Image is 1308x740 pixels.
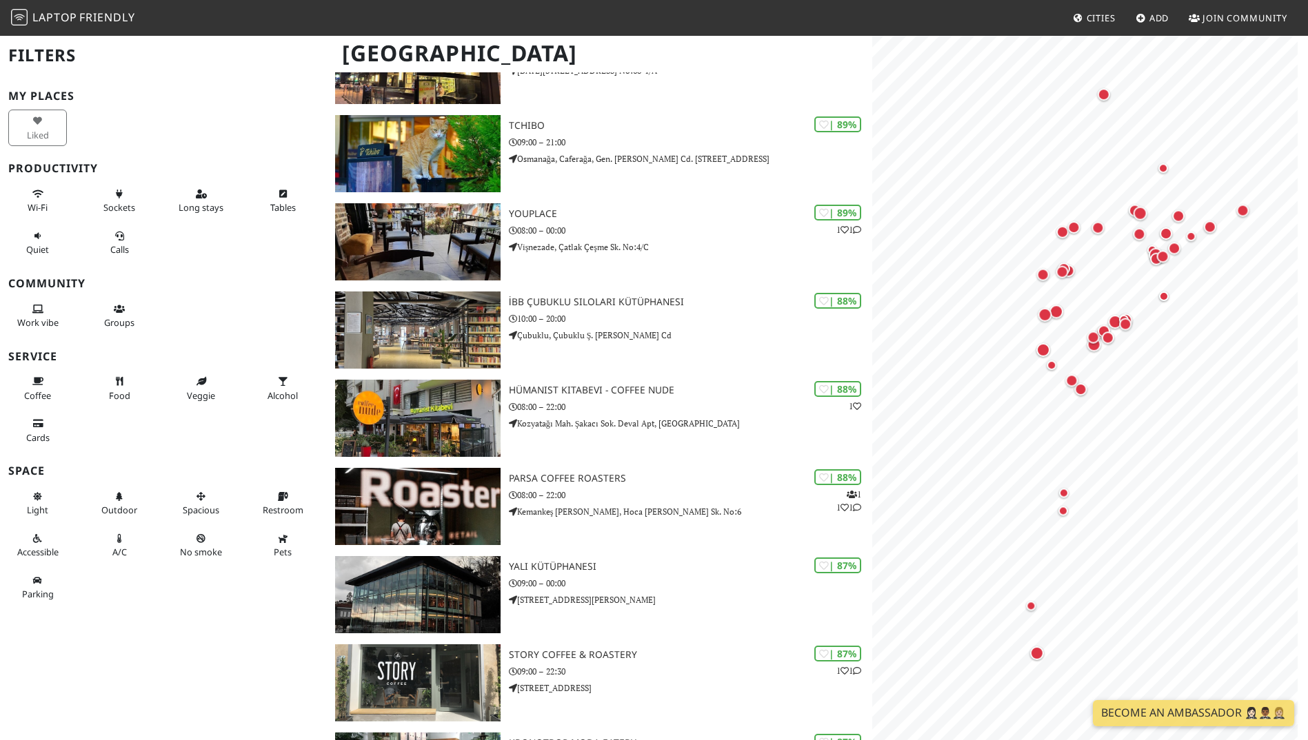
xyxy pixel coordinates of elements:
h3: Productivity [8,162,319,175]
a: Yalı Kütüphanesi | 87% Yalı Kütüphanesi 09:00 – 00:00 [STREET_ADDRESS][PERSON_NAME] [327,556,872,633]
h3: Space [8,464,319,477]
a: LaptopFriendly LaptopFriendly [11,6,135,30]
p: 09:00 – 22:30 [509,665,872,678]
p: 09:00 – 00:00 [509,577,872,590]
div: | 88% [814,293,861,309]
div: Map marker [1130,203,1149,223]
span: Cities [1087,12,1116,24]
div: Map marker [1155,160,1171,176]
button: Quiet [8,225,67,261]
span: Outdoor area [101,504,137,516]
div: | 89% [814,116,861,132]
button: Work vibe [8,298,67,334]
h3: Community [8,277,319,290]
img: Hümanist Kitabevi - Coffee Nude [335,380,500,457]
button: Alcohol [254,370,312,407]
span: Add [1149,12,1169,24]
span: Air conditioned [112,546,127,558]
h3: İBB Çubuklu Siloları Kütüphanesi [509,296,872,308]
div: Map marker [1130,225,1148,243]
img: Parsa Coffee Roasters [335,468,500,545]
span: Long stays [179,201,223,214]
span: Smoke free [180,546,222,558]
a: Join Community [1183,6,1293,30]
span: Stable Wi-Fi [28,201,48,214]
span: Friendly [79,10,134,25]
p: [STREET_ADDRESS] [509,681,872,695]
div: Map marker [1053,263,1071,280]
img: Story Coffee & Roastery [335,644,500,721]
span: Alcohol [268,389,298,402]
div: Map marker [1156,288,1172,305]
div: Map marker [1089,218,1107,236]
button: Coffee [8,370,67,407]
a: Story Coffee & Roastery | 87% 11 Story Coffee & Roastery 09:00 – 22:30 [STREET_ADDRESS] [327,644,872,721]
div: Map marker [1093,323,1111,341]
span: Accessible [17,546,59,558]
button: Pets [254,527,312,564]
div: | 88% [814,381,861,397]
h1: [GEOGRAPHIC_DATA] [331,34,869,72]
a: Tchibo | 89% Tchibo 09:00 – 21:00 Osmanağa, Caferağa, Gen. [PERSON_NAME] Cd. [STREET_ADDRESS] [327,115,872,192]
a: YouPlace | 89% 11 YouPlace 08:00 – 00:00 Vişnezade, Çatlak Çeşme Sk. No:4/C [327,203,872,280]
button: Food [90,370,149,407]
p: 10:00 – 20:00 [509,312,872,325]
div: Map marker [1150,248,1168,266]
p: Kemankeş [PERSON_NAME], Hoca [PERSON_NAME] Sk. No:6 [509,505,872,518]
a: İBB Çubuklu Siloları Kütüphanesi | 88% İBB Çubuklu Siloları Kütüphanesi 10:00 – 20:00 Çubuklu, Çu... [327,291,872,369]
p: Kozyatağı Mah. Şakacı Sok. Deval Apt, [GEOGRAPHIC_DATA] [509,417,872,430]
span: Restroom [263,504,303,516]
div: Map marker [1063,371,1080,389]
p: 08:00 – 22:00 [509,400,872,413]
span: Parking [22,588,54,600]
span: Pet friendly [274,546,292,558]
p: 1 [849,400,861,413]
div: Map marker [1034,265,1052,283]
img: Yalı Kütüphanesi [335,556,500,633]
span: Quiet [26,243,49,256]
a: Parsa Coffee Roasters | 88% 111 Parsa Coffee Roasters 08:00 – 22:00 Kemankeş [PERSON_NAME], Hoca ... [327,468,872,545]
p: 1 1 [836,664,861,677]
div: Map marker [1055,260,1073,278]
div: Map marker [1147,249,1165,267]
h3: Service [8,350,319,363]
img: LaptopFriendly [11,9,28,25]
div: Map marker [1094,85,1112,103]
div: Map marker [1059,262,1077,280]
div: Map marker [1105,312,1125,331]
div: | 87% [814,646,861,661]
div: | 87% [814,557,861,573]
div: | 88% [814,469,861,485]
button: Parking [8,569,67,606]
span: Natural light [27,504,48,516]
span: People working [17,316,59,329]
div: Map marker [1234,201,1251,219]
p: 08:00 – 22:00 [509,489,872,502]
h3: Hümanist Kitabevi - Coffee Nude [509,384,872,396]
button: Restroom [254,485,312,522]
a: Cities [1067,6,1121,30]
div: Map marker [1157,225,1175,243]
button: Wi-Fi [8,183,67,219]
span: Power sockets [103,201,135,214]
h3: Story Coffee & Roastery [509,649,872,661]
button: A/C [90,527,149,564]
div: Map marker [1071,380,1089,398]
div: Map marker [1116,311,1135,330]
h3: Parsa Coffee Roasters [509,473,872,484]
div: Map marker [1183,228,1199,245]
p: 1 1 [836,223,861,236]
p: [STREET_ADDRESS][PERSON_NAME] [509,593,872,606]
div: Map marker [1023,597,1039,614]
button: Tables [254,183,312,219]
h3: Tchibo [509,120,872,132]
div: Map marker [1144,241,1160,258]
div: Map marker [1146,245,1165,264]
div: Map marker [1154,247,1171,265]
span: Veggie [187,389,215,402]
span: Food [109,389,130,402]
p: Vişnezade, Çatlak Çeşme Sk. No:4/C [509,240,872,254]
img: Tchibo [335,115,500,192]
button: Outdoor [90,485,149,522]
div: Map marker [1116,311,1132,328]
